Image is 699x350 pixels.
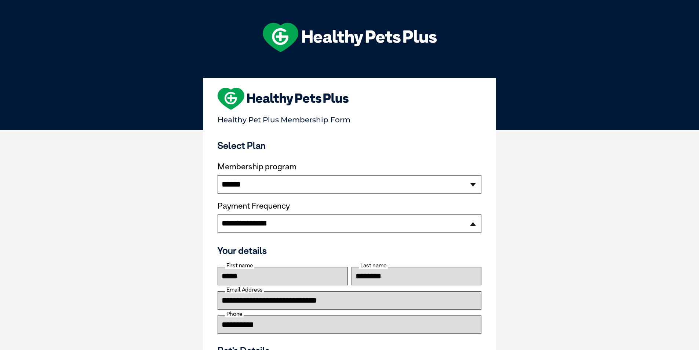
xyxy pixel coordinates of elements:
[218,140,481,151] h3: Select Plan
[218,201,290,211] label: Payment Frequency
[218,112,481,124] p: Healthy Pet Plus Membership Form
[225,286,264,293] label: Email Address
[225,311,244,317] label: Phone
[218,88,349,110] img: heart-shape-hpp-logo-large.png
[359,262,388,269] label: Last name
[218,162,481,172] label: Membership program
[225,262,254,269] label: First name
[263,23,437,52] img: hpp-logo-landscape-green-white.png
[218,245,481,256] h3: Your details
